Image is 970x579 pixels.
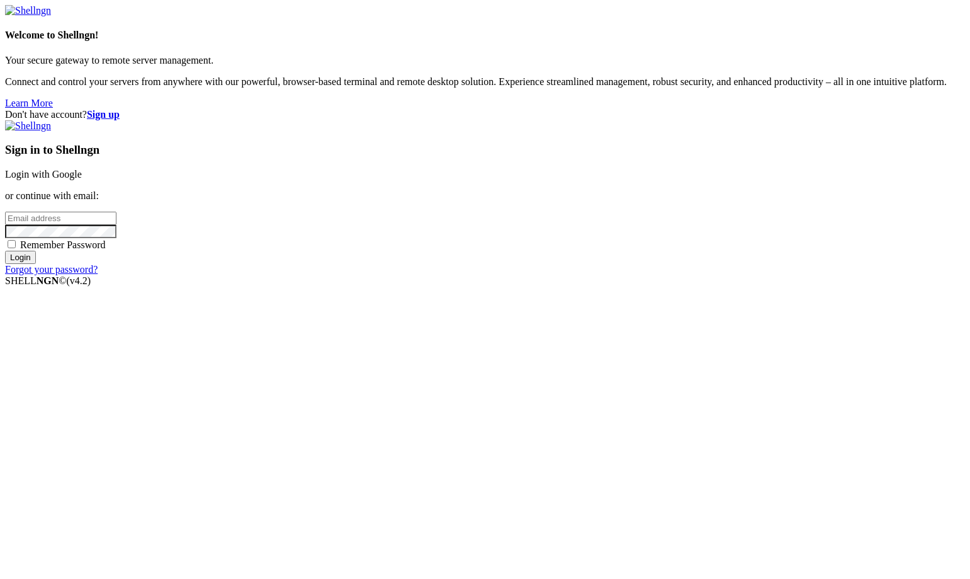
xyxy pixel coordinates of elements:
p: Your secure gateway to remote server management. [5,55,965,66]
span: 4.2.0 [67,275,91,286]
input: Remember Password [8,240,16,248]
p: Connect and control your servers from anywhere with our powerful, browser-based terminal and remo... [5,76,965,88]
h3: Sign in to Shellngn [5,143,965,157]
span: Remember Password [20,239,106,250]
a: Sign up [87,109,120,120]
h4: Welcome to Shellngn! [5,30,965,41]
a: Login with Google [5,169,82,180]
b: NGN [37,275,59,286]
p: or continue with email: [5,190,965,202]
span: SHELL © [5,275,91,286]
img: Shellngn [5,5,51,16]
a: Forgot your password? [5,264,98,275]
a: Learn More [5,98,53,108]
input: Email address [5,212,116,225]
img: Shellngn [5,120,51,132]
div: Don't have account? [5,109,965,120]
input: Login [5,251,36,264]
